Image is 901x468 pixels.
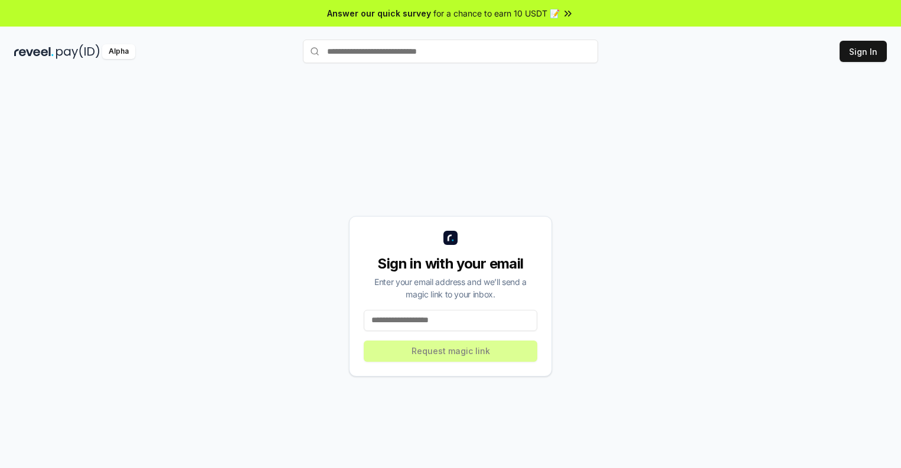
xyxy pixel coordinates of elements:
[443,231,458,245] img: logo_small
[364,254,537,273] div: Sign in with your email
[433,7,560,19] span: for a chance to earn 10 USDT 📝
[14,44,54,59] img: reveel_dark
[327,7,431,19] span: Answer our quick survey
[56,44,100,59] img: pay_id
[102,44,135,59] div: Alpha
[364,276,537,300] div: Enter your email address and we’ll send a magic link to your inbox.
[840,41,887,62] button: Sign In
